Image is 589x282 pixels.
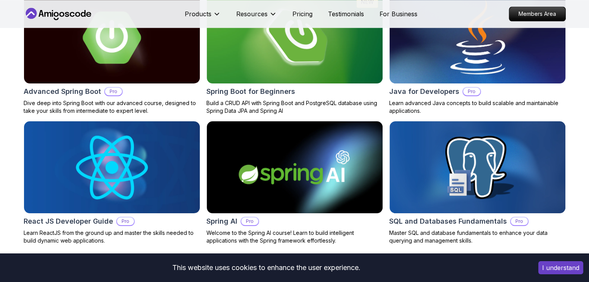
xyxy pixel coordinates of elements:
[24,121,200,213] img: React JS Developer Guide card
[509,7,566,21] a: Members Area
[241,217,258,225] p: Pro
[24,229,200,245] p: Learn ReactJS from the ground up and master the skills needed to build dynamic web applications.
[463,88,480,95] p: Pro
[509,7,565,21] p: Members Area
[207,121,383,213] img: Spring AI card
[236,9,268,19] p: Resources
[206,99,383,115] p: Build a CRUD API with Spring Boot and PostgreSQL database using Spring Data JPA and Spring AI
[389,99,566,115] p: Learn advanced Java concepts to build scalable and maintainable applications.
[389,86,459,97] h2: Java for Developers
[380,9,417,19] a: For Business
[24,99,200,115] p: Dive deep into Spring Boot with our advanced course, designed to take your skills from intermedia...
[511,217,528,225] p: Pro
[24,121,200,245] a: React JS Developer Guide cardReact JS Developer GuideProLearn ReactJS from the ground up and mast...
[389,216,507,227] h2: SQL and Databases Fundamentals
[206,229,383,245] p: Welcome to the Spring AI course! Learn to build intelligent applications with the Spring framewor...
[24,86,101,97] h2: Advanced Spring Boot
[185,9,211,19] p: Products
[389,121,566,245] a: SQL and Databases Fundamentals cardSQL and Databases FundamentalsProMaster SQL and database funda...
[105,88,122,95] p: Pro
[292,9,313,19] a: Pricing
[236,9,277,25] button: Resources
[206,216,237,227] h2: Spring AI
[538,261,583,274] button: Accept cookies
[389,229,566,245] p: Master SQL and database fundamentals to enhance your data querying and management skills.
[328,9,364,19] a: Testimonials
[206,86,295,97] h2: Spring Boot for Beginners
[117,217,134,225] p: Pro
[390,121,565,213] img: SQL and Databases Fundamentals card
[185,9,221,25] button: Products
[206,121,383,245] a: Spring AI cardSpring AIProWelcome to the Spring AI course! Learn to build intelligent application...
[24,216,113,227] h2: React JS Developer Guide
[6,259,527,276] div: This website uses cookies to enhance the user experience.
